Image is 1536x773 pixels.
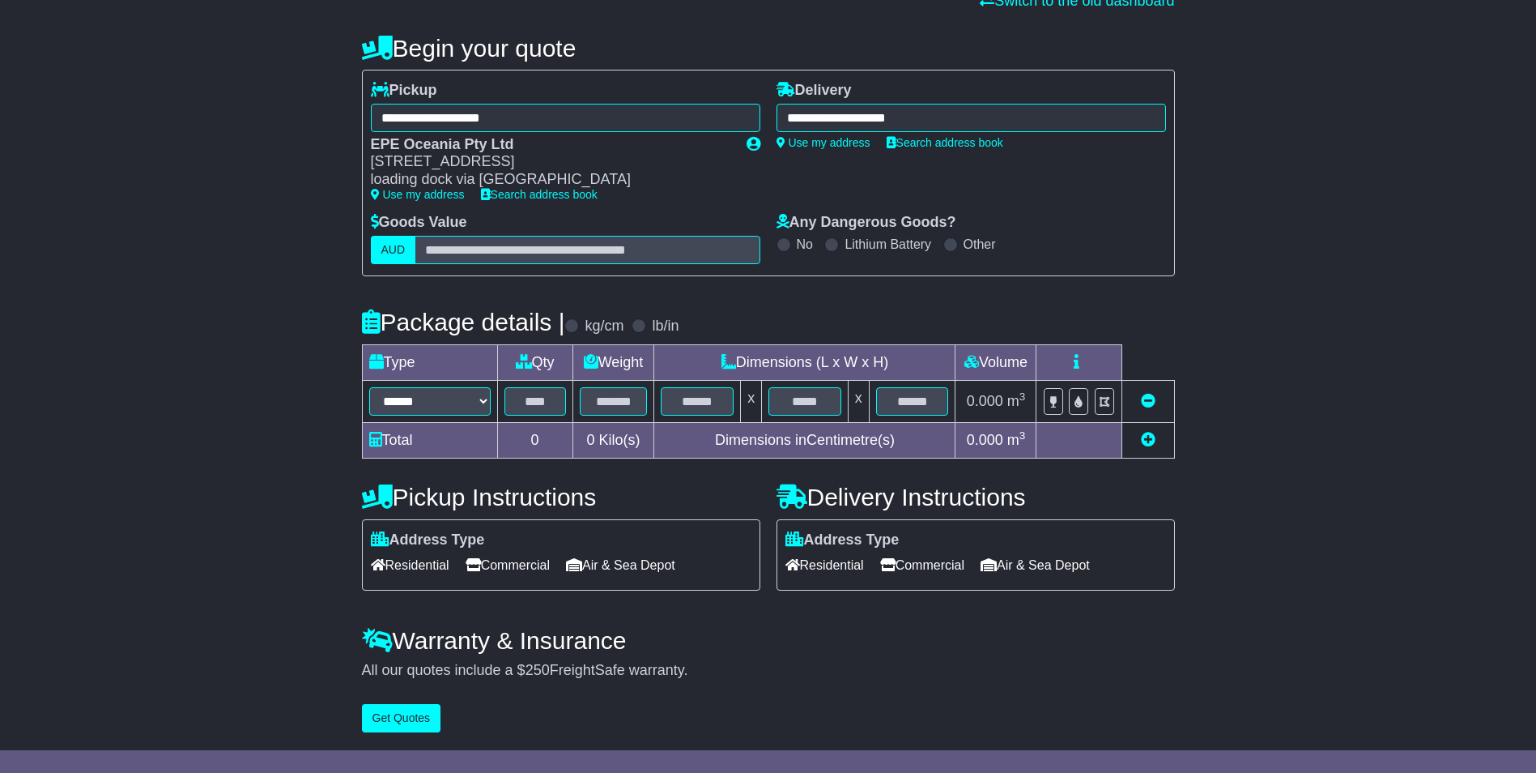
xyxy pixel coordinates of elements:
td: x [741,380,762,422]
span: 0.000 [967,432,1003,448]
button: Get Quotes [362,704,441,732]
h4: Begin your quote [362,35,1175,62]
label: kg/cm [585,318,623,335]
label: Pickup [371,82,437,100]
td: Kilo(s) [572,422,654,458]
span: 0 [586,432,594,448]
td: Dimensions in Centimetre(s) [654,422,955,458]
span: m [1007,393,1026,409]
sup: 3 [1019,391,1026,403]
label: lb/in [652,318,679,335]
a: Use my address [777,136,870,149]
span: Commercial [466,553,550,578]
sup: 3 [1019,429,1026,442]
td: Weight [572,344,654,380]
label: Address Type [371,532,485,549]
td: Qty [497,344,572,380]
div: EPE Oceania Pty Ltd [371,136,730,154]
div: [STREET_ADDRESS] [371,153,730,171]
span: Commercial [880,553,964,578]
td: Type [362,344,497,380]
label: Other [964,237,996,252]
a: Use my address [371,188,465,201]
td: Volume [955,344,1036,380]
td: 0 [497,422,572,458]
span: 0.000 [967,393,1003,409]
h4: Package details | [362,309,565,335]
h4: Delivery Instructions [777,484,1175,510]
td: Total [362,422,497,458]
div: loading dock via [GEOGRAPHIC_DATA] [371,171,730,189]
h4: Warranty & Insurance [362,627,1175,654]
span: 250 [525,662,550,678]
span: m [1007,432,1026,448]
a: Search address book [481,188,598,201]
label: Any Dangerous Goods? [777,214,956,232]
a: Search address book [887,136,1003,149]
label: Delivery [777,82,852,100]
label: Address Type [785,532,900,549]
span: Residential [371,553,449,578]
label: Lithium Battery [845,237,931,252]
span: Air & Sea Depot [981,553,1090,578]
td: Dimensions (L x W x H) [654,344,955,380]
span: Air & Sea Depot [566,553,675,578]
h4: Pickup Instructions [362,484,760,510]
label: AUD [371,236,416,264]
span: Residential [785,553,864,578]
a: Remove this item [1141,393,1155,409]
td: x [848,380,869,422]
a: Add new item [1141,432,1155,448]
div: All our quotes include a $ FreightSafe warranty. [362,662,1175,680]
label: Goods Value [371,214,467,232]
label: No [797,237,813,252]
